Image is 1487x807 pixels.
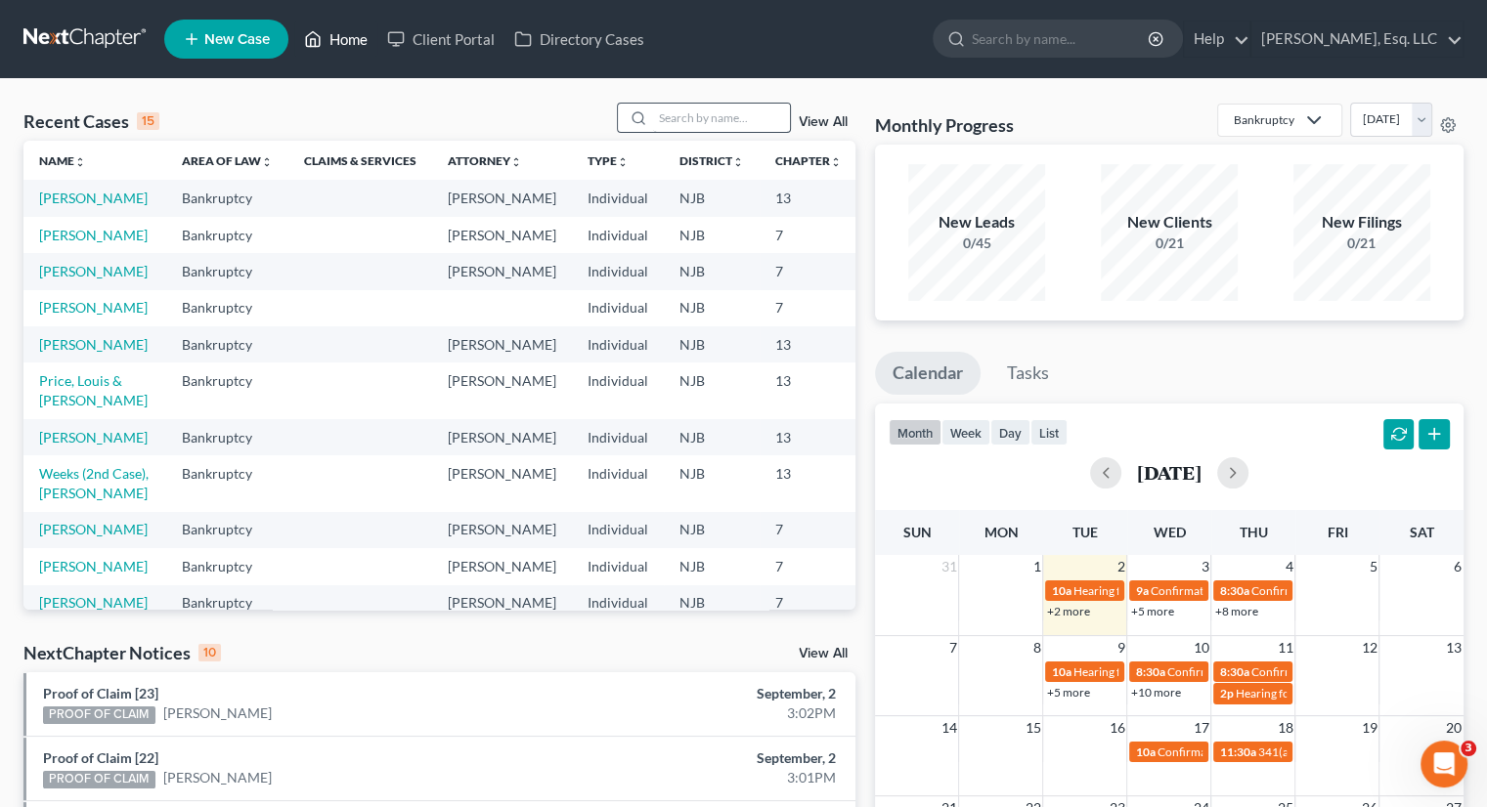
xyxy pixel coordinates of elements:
[572,180,664,216] td: Individual
[572,362,664,418] td: Individual
[572,512,664,548] td: Individual
[990,419,1030,446] button: day
[664,455,760,511] td: NJB
[760,290,857,326] td: 7
[39,336,148,353] a: [PERSON_NAME]
[664,419,760,455] td: NJB
[74,156,86,168] i: unfold_more
[1234,111,1294,128] div: Bankruptcy
[510,156,522,168] i: unfold_more
[664,512,760,548] td: NJB
[1115,555,1126,578] span: 2
[760,585,857,621] td: 7
[39,594,148,611] a: [PERSON_NAME]
[1421,741,1467,787] iframe: Intercom live chat
[760,253,857,289] td: 7
[946,636,958,659] span: 7
[664,180,760,216] td: NJB
[1359,716,1378,740] span: 19
[799,115,848,129] a: View All
[939,555,958,578] span: 31
[39,465,149,501] a: Weeks (2nd Case), [PERSON_NAME]
[1135,583,1148,598] span: 9a
[875,352,981,395] a: Calendar
[1444,716,1464,740] span: 20
[664,253,760,289] td: NJB
[830,156,842,168] i: unfold_more
[1444,636,1464,659] span: 13
[760,455,857,511] td: 13
[799,647,848,660] a: View All
[1184,21,1249,57] a: Help
[166,455,288,511] td: Bankruptcy
[775,153,842,168] a: Chapterunfold_more
[448,153,522,168] a: Attorneyunfold_more
[1072,583,1225,598] span: Hearing for [PERSON_NAME]
[377,21,504,57] a: Client Portal
[972,21,1151,57] input: Search by name...
[1137,462,1202,483] h2: [DATE]
[166,253,288,289] td: Bankruptcy
[572,419,664,455] td: Individual
[1157,744,1378,759] span: Confirmation hearing for [PERSON_NAME]
[1235,686,1403,701] span: Hearing for Plastic Suppliers, Inc.
[166,362,288,418] td: Bankruptcy
[760,512,857,548] td: 7
[23,641,221,664] div: NextChapter Notices
[1275,716,1294,740] span: 18
[572,253,664,289] td: Individual
[1101,211,1238,234] div: New Clients
[166,290,288,326] td: Bankruptcy
[679,153,744,168] a: Districtunfold_more
[39,429,148,446] a: [PERSON_NAME]
[889,419,941,446] button: month
[39,521,148,537] a: [PERSON_NAME]
[39,558,148,574] a: [PERSON_NAME]
[43,685,158,701] a: Proof of Claim [23]
[572,455,664,511] td: Individual
[1030,419,1068,446] button: list
[1023,716,1042,740] span: 15
[163,703,272,723] a: [PERSON_NAME]
[432,512,572,548] td: [PERSON_NAME]
[1101,234,1238,253] div: 0/21
[432,585,572,621] td: [PERSON_NAME]
[39,372,148,408] a: Price, Louis & [PERSON_NAME]
[1251,21,1463,57] a: [PERSON_NAME], Esq. LLC
[908,211,1045,234] div: New Leads
[1115,636,1126,659] span: 9
[43,706,155,724] div: PROOF OF CLAIM
[1219,664,1248,679] span: 8:30a
[760,217,857,253] td: 7
[732,156,744,168] i: unfold_more
[1191,636,1210,659] span: 10
[572,548,664,584] td: Individual
[432,419,572,455] td: [PERSON_NAME]
[1409,524,1433,540] span: Sat
[653,104,790,132] input: Search by name...
[1135,744,1155,759] span: 10a
[166,217,288,253] td: Bankruptcy
[39,227,148,243] a: [PERSON_NAME]
[198,644,221,661] div: 10
[1250,664,1472,679] span: Confirmation hearing for [PERSON_NAME]
[1051,583,1071,598] span: 10a
[1239,524,1267,540] span: Thu
[1461,741,1476,756] span: 3
[166,180,288,216] td: Bankruptcy
[760,548,857,584] td: 7
[23,109,159,133] div: Recent Cases
[760,362,857,418] td: 13
[432,253,572,289] td: [PERSON_NAME]
[1452,555,1464,578] span: 6
[664,362,760,418] td: NJB
[39,153,86,168] a: Nameunfold_more
[1072,664,1339,679] span: Hearing for National Realty Investment Advisors LLC
[432,362,572,418] td: [PERSON_NAME]
[1191,716,1210,740] span: 17
[902,524,931,540] span: Sun
[617,156,629,168] i: unfold_more
[39,299,148,316] a: [PERSON_NAME]
[585,768,836,787] div: 3:01PM
[664,290,760,326] td: NJB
